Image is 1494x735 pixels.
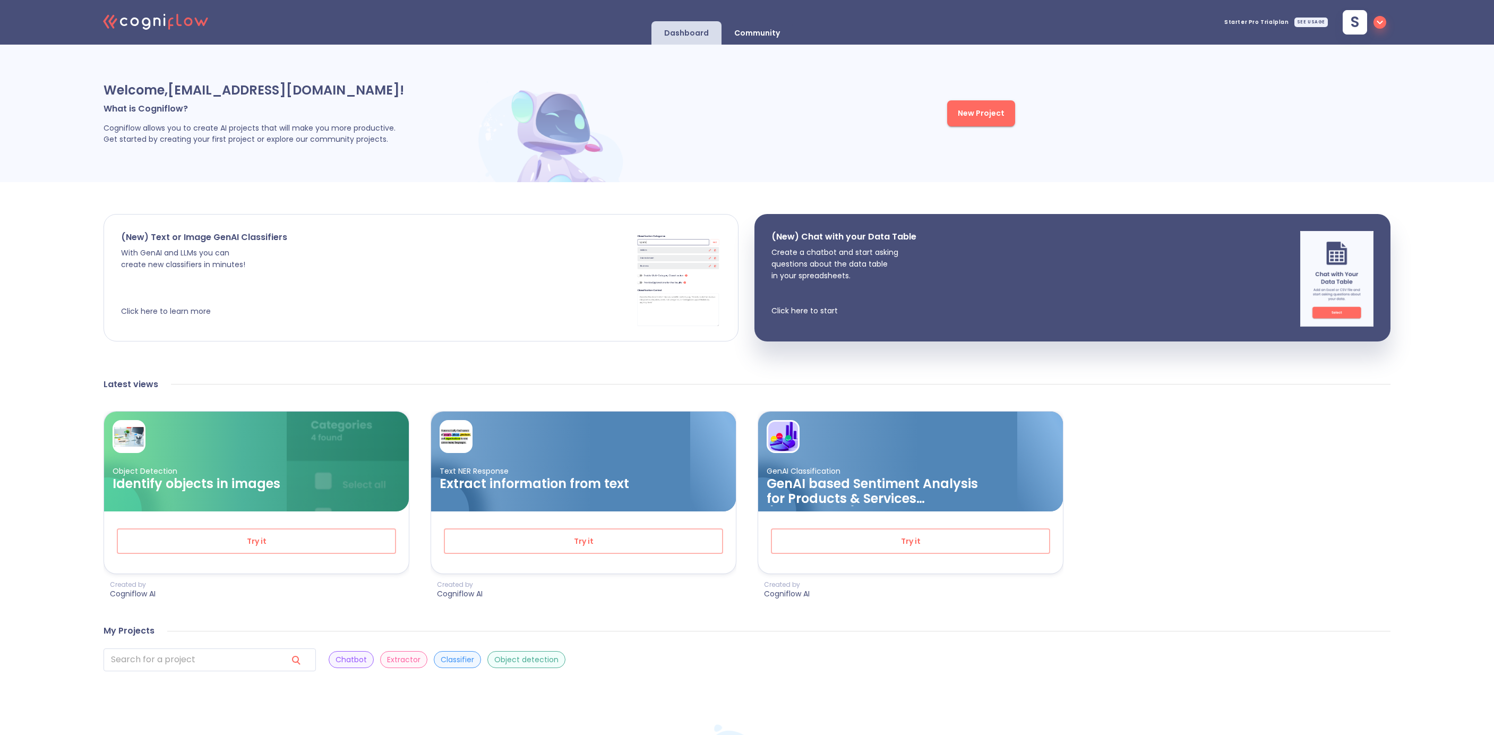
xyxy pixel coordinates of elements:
[734,28,780,38] p: Community
[664,28,709,38] p: Dashboard
[104,648,279,671] input: search
[947,100,1015,126] button: New Project
[789,535,1032,548] span: Try it
[437,589,483,599] p: Cogniflow AI
[387,655,420,665] p: Extractor
[1334,7,1390,38] button: s
[444,528,723,554] button: Try it
[1224,20,1289,25] span: Starter Pro Trial plan
[636,232,721,327] img: cards stack img
[104,379,158,390] h4: Latest views
[1294,18,1328,27] div: SEE USAGE
[117,528,396,554] button: Try it
[104,626,154,636] h4: My Projects
[767,466,1054,476] p: GenAI Classification
[771,528,1050,554] button: Try it
[110,589,156,599] p: Cogniflow AI
[764,580,810,589] p: Created by
[440,466,727,476] p: Text NER Response
[121,232,287,243] p: (New) Text or Image GenAI Classifiers
[110,580,156,589] p: Created by
[768,422,798,451] img: card avatar
[462,535,705,548] span: Try it
[440,476,652,491] h3: Extract information from text
[113,476,325,491] h3: Identify objects in images
[958,107,1004,120] span: New Project
[113,466,400,476] p: Object Detection
[437,580,483,589] p: Created by
[287,412,409,648] img: card background
[135,535,378,548] span: Try it
[475,81,629,182] img: header robot
[771,246,916,317] p: Create a chatbot and start asking questions about the data table in your spreadsheets. Click here...
[764,589,810,599] p: Cogniflow AI
[441,655,474,665] p: Classifier
[771,231,916,242] p: (New) Chat with your Data Table
[114,422,144,451] img: card avatar
[104,82,475,99] p: Welcome, [EMAIL_ADDRESS][DOMAIN_NAME] !
[336,655,367,665] p: Chatbot
[1351,15,1359,30] span: s
[758,446,830,512] img: card ellipse
[121,247,287,317] p: With GenAI and LLMs you can create new classifiers in minutes! Click here to learn more
[767,476,979,506] h3: GenAI based Sentiment Analysis for Products & Services (Multilingual)
[1300,231,1373,327] img: chat img
[494,655,559,665] p: Object detection
[431,446,503,512] img: card ellipse
[104,123,475,145] p: Cogniflow allows you to create AI projects that will make you more productive. Get started by cre...
[104,446,175,580] img: card ellipse
[104,103,475,114] p: What is Cogniflow?
[441,422,471,451] img: card avatar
